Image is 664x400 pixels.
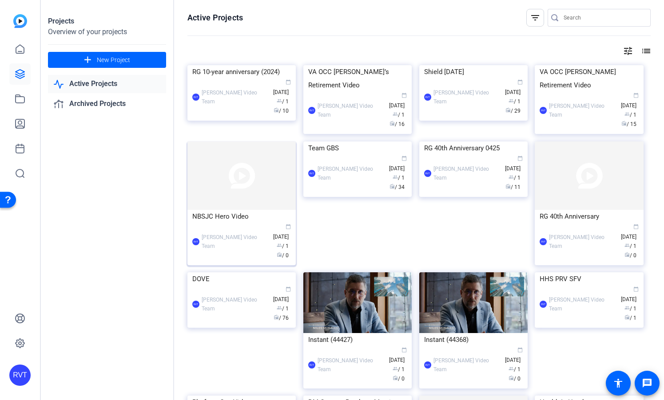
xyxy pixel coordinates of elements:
div: Instant (44427) [308,333,407,346]
div: VA OCC [PERSON_NAME] Retirement Video [540,65,638,92]
div: VA OCC [PERSON_NAME]’s Retirement Video [308,65,407,92]
span: / 1 [509,98,521,105]
span: / 29 [505,108,521,114]
mat-icon: filter_list [530,12,541,23]
div: Instant (44368) [424,333,523,346]
span: group [277,305,282,310]
span: [DATE] [389,348,407,363]
div: [PERSON_NAME] Video Team [318,165,385,182]
span: / 0 [624,252,636,259]
mat-icon: tune [623,46,633,56]
span: group [393,174,398,180]
span: group [624,243,630,248]
span: radio [390,184,395,189]
img: blue-gradient.svg [13,14,27,28]
span: group [509,366,514,371]
span: / 1 [393,175,405,181]
span: [DATE] [505,348,523,363]
div: [PERSON_NAME] Video Team [318,356,385,374]
div: RG 40th Anniversary 0425 [424,141,523,155]
span: radio [624,314,630,320]
span: [DATE] [621,224,639,240]
div: RVT [540,238,547,245]
span: / 15 [621,121,636,127]
span: radio [621,121,627,126]
div: [PERSON_NAME] Video Team [433,165,501,182]
span: group [277,243,282,248]
span: group [624,111,630,117]
span: / 1 [393,112,405,118]
mat-icon: accessibility [613,378,624,388]
span: / 1 [277,98,289,105]
span: group [624,305,630,310]
div: NBSJC Hero Video [192,210,291,223]
div: [PERSON_NAME] Video Team [433,88,501,106]
div: RVT [424,361,431,369]
span: New Project [97,55,130,65]
input: Search [564,12,644,23]
span: calendar_today [517,156,523,161]
div: RVT [540,301,547,308]
span: calendar_today [402,347,407,353]
div: [PERSON_NAME] Video Team [202,295,269,313]
div: [PERSON_NAME] Video Team [433,356,501,374]
span: radio [509,375,514,380]
span: calendar_today [286,224,291,229]
span: / 0 [509,376,521,382]
span: calendar_today [286,79,291,85]
span: calendar_today [633,286,639,292]
div: Shield [DATE] [424,65,523,78]
span: / 1 [624,243,636,249]
div: [PERSON_NAME] Video Team [318,102,385,119]
span: calendar_today [286,286,291,292]
div: [PERSON_NAME] Video Team [202,233,269,251]
span: radio [393,375,398,380]
span: / 1 [277,243,289,249]
span: / 34 [390,184,405,190]
div: HHS PRV SFV [540,272,638,286]
span: [DATE] [505,156,523,172]
span: / 0 [393,376,405,382]
div: RVT [540,107,547,114]
span: radio [505,107,511,113]
div: [PERSON_NAME] Video Team [549,233,616,251]
div: RVT [308,170,315,177]
span: / 1 [624,306,636,312]
mat-icon: message [642,378,652,388]
div: RVT [424,170,431,177]
div: RVT [9,365,31,386]
div: RVT [308,361,315,369]
span: / 1 [509,366,521,373]
span: group [277,98,282,103]
div: Overview of your projects [48,27,166,37]
span: [DATE] [273,224,291,240]
span: radio [505,184,511,189]
div: RVT [424,94,431,101]
span: / 0 [277,252,289,259]
span: group [393,111,398,117]
span: group [509,98,514,103]
mat-icon: list [640,46,651,56]
span: group [509,174,514,180]
a: Active Projects [48,75,166,93]
div: RVT [308,107,315,114]
div: [PERSON_NAME] Video Team [549,102,616,119]
div: [PERSON_NAME] Video Team [202,88,269,106]
span: calendar_today [402,93,407,98]
button: New Project [48,52,166,68]
div: RVT [192,94,199,101]
span: / 76 [274,315,289,321]
span: radio [277,252,282,257]
span: / 11 [505,184,521,190]
div: DOVE [192,272,291,286]
div: RG 10-year anniversary (2024) [192,65,291,78]
div: Team GBS [308,141,407,155]
span: group [393,366,398,371]
span: radio [274,107,279,113]
span: radio [390,121,395,126]
div: [PERSON_NAME] Video Team [549,295,616,313]
div: RG 40th Anniversary [540,210,638,223]
span: calendar_today [633,93,639,98]
span: calendar_today [402,156,407,161]
div: RVT [192,301,199,308]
